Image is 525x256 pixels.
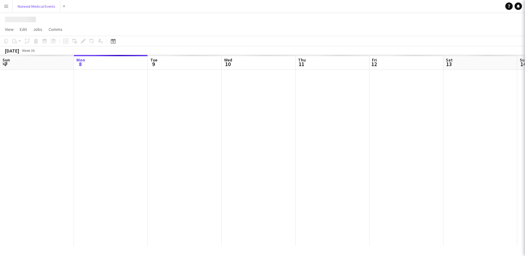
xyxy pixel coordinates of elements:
[20,48,36,53] span: Week 36
[446,57,453,63] span: Sat
[31,25,45,33] a: Jobs
[223,61,232,68] span: 10
[149,61,157,68] span: 9
[46,25,65,33] a: Comms
[297,61,306,68] span: 11
[150,57,157,63] span: Tue
[2,61,10,68] span: 7
[13,0,60,12] button: Norwest Medical Events
[224,57,232,63] span: Wed
[298,57,306,63] span: Thu
[2,25,16,33] a: View
[2,57,10,63] span: Sun
[20,27,27,32] span: Edit
[371,61,377,68] span: 12
[445,61,453,68] span: 13
[76,57,85,63] span: Mon
[75,61,85,68] span: 8
[33,27,42,32] span: Jobs
[5,48,19,54] div: [DATE]
[17,25,29,33] a: Edit
[5,27,14,32] span: View
[372,57,377,63] span: Fri
[49,27,62,32] span: Comms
